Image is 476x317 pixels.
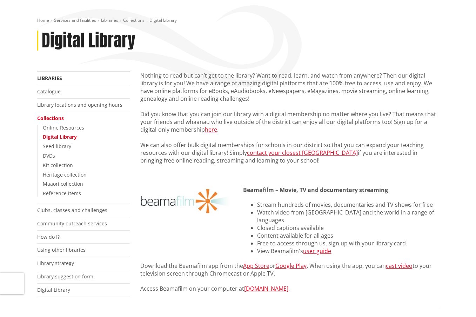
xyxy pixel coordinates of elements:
[257,232,439,239] li: Content available for all ages
[43,133,77,140] a: Digital Library
[37,207,107,213] a: Clubs, classes and challenges
[43,152,55,159] a: DVDs
[101,17,118,23] a: Libraries
[43,124,84,131] a: Online Resources
[37,115,64,121] a: Collections
[247,149,358,157] a: contact your closest [GEOGRAPHIC_DATA]
[257,247,439,255] li: View Beamafilm's
[37,233,60,240] a: How do I?
[205,126,217,133] a: here
[140,110,439,133] p: Did you know that you can join our library with a digital membership no matter where you live? Th...
[140,72,439,103] p: Nothing to read but can’t get to the library? Want to read, learn, and watch from anywhere? Then ...
[37,101,122,108] a: Library locations and opening hours
[37,88,61,95] a: Catalogue
[275,262,307,270] a: Google Play
[257,239,439,247] li: Free to access through us, sign up with your library card
[37,286,70,293] a: Digital Library
[140,141,439,164] p: We can also offer bulk digital memberships for schools in our district so that you can expand you...
[37,260,74,266] a: Library strategy
[37,75,62,81] a: Libraries
[54,17,96,23] a: Services and facilities
[140,262,439,277] p: Download the Beamafilm app from the or . When using the app, you can to your television screen th...
[149,17,177,23] span: Digital Library
[43,171,87,178] a: Heritage collection
[444,288,469,313] iframe: Messenger Launcher
[43,143,71,150] a: Seed library
[37,273,93,280] a: Library suggestion form
[257,209,439,224] li: Watch video from [GEOGRAPHIC_DATA] and the world in a range of languages
[37,17,49,23] a: Home
[257,201,439,209] li: Stream hundreds of movies, documentaries and TV shows for free
[42,31,135,51] h1: Digital Library
[43,190,81,197] a: Reference items
[386,262,413,270] a: cast video
[243,262,269,270] a: App Store
[140,284,439,293] p: Access Beamafilm on your computer at .
[244,285,288,292] a: [DOMAIN_NAME]
[37,246,86,253] a: Using other libraries
[43,162,73,169] a: Kit collection
[243,186,388,194] strong: Beamafilm – Movie, TV and documentary streaming
[37,220,107,227] a: Community outreach services
[257,224,439,232] li: Closed captions available
[123,17,145,23] a: Collections
[140,186,233,216] img: beamafilm
[43,180,83,187] a: Maaori collection
[37,18,439,24] nav: breadcrumb
[303,247,331,255] a: user guide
